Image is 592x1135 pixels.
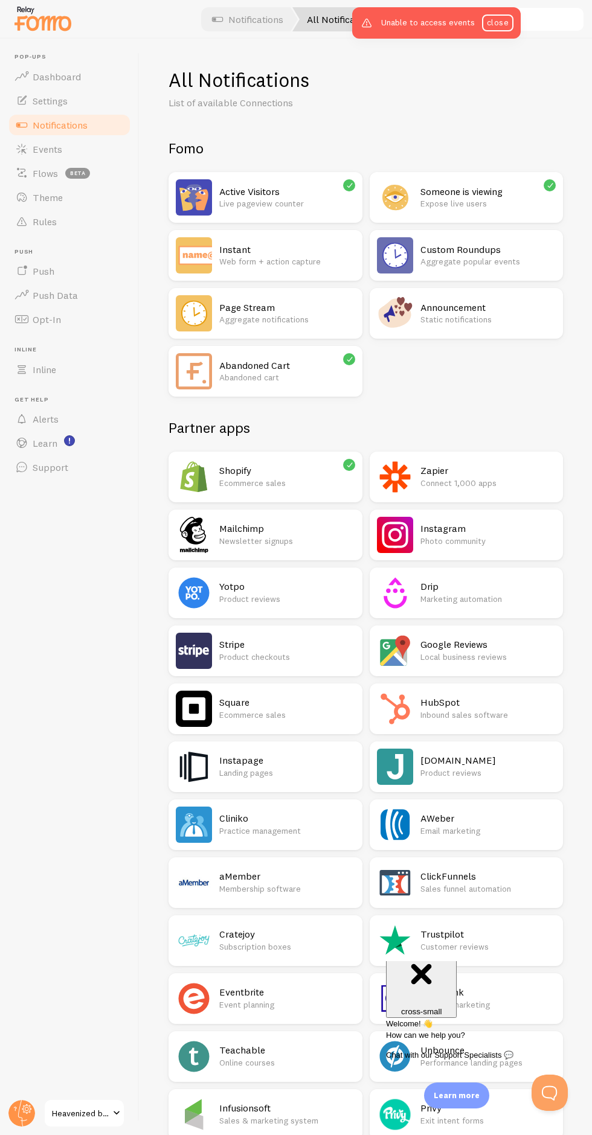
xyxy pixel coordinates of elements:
[420,825,556,837] p: Email marketing
[219,696,355,709] h2: Square
[169,139,563,158] h2: Fomo
[176,237,212,273] img: Instant
[169,68,563,92] h1: All Notifications
[33,437,57,449] span: Learn
[377,459,413,495] img: Zapier
[33,119,88,131] span: Notifications
[482,14,513,31] a: close
[377,633,413,669] img: Google Reviews
[219,825,355,837] p: Practice management
[420,651,556,663] p: Local business reviews
[377,517,413,553] img: Instagram
[219,464,355,477] h2: Shopify
[420,941,556,953] p: Customer reviews
[33,191,63,203] span: Theme
[14,346,132,354] span: Inline
[420,767,556,779] p: Product reviews
[352,7,521,39] div: Unable to access events
[33,413,59,425] span: Alerts
[219,301,355,314] h2: Page Stream
[380,961,574,1075] iframe: Help Scout Beacon - Messages and Notifications
[420,580,556,593] h2: Drip
[176,353,212,389] img: Abandoned Cart
[420,754,556,767] h2: [DOMAIN_NAME]
[176,922,212,959] img: Cratejoy
[219,651,355,663] p: Product checkouts
[420,477,556,489] p: Connect 1,000 apps
[33,313,61,325] span: Opt-In
[219,580,355,593] h2: Yotpo
[532,1075,568,1111] iframe: Help Scout Beacon - Open
[377,295,413,331] img: Announcement
[219,986,355,999] h2: Eventbrite
[7,113,132,137] a: Notifications
[7,407,132,431] a: Alerts
[420,301,556,314] h2: Announcement
[219,754,355,767] h2: Instapage
[7,89,132,113] a: Settings
[420,185,556,198] h2: Someone is viewing
[7,431,132,455] a: Learn
[7,259,132,283] a: Push
[7,161,132,185] a: Flows beta
[33,289,78,301] span: Push Data
[377,237,413,273] img: Custom Roundups
[420,696,556,709] h2: HubSpot
[377,1038,413,1075] img: Unbounce
[420,243,556,256] h2: Custom Roundups
[420,928,556,941] h2: Trustpilot
[176,749,212,785] img: Instapage
[176,179,212,216] img: Active Visitors
[219,359,355,372] h2: Abandoned Cart
[420,522,556,535] h2: Instagram
[7,185,132,209] a: Theme
[43,1099,125,1128] a: Heavenized by [PERSON_NAME]
[7,137,132,161] a: Events
[377,807,413,843] img: AWeber
[176,1038,212,1075] img: Teachable
[377,691,413,727] img: HubSpot
[7,65,132,89] a: Dashboard
[33,363,56,376] span: Inline
[219,1102,355,1114] h2: Infusionsoft
[420,255,556,267] p: Aggregate popular events
[420,638,556,651] h2: Google Reviews
[219,812,355,825] h2: Cliniko
[420,593,556,605] p: Marketing automation
[169,96,458,110] p: List of available Connections
[33,265,54,277] span: Push
[219,522,355,535] h2: Mailchimp
[420,883,556,895] p: Sales funnel automation
[420,812,556,825] h2: AWeber
[377,865,413,901] img: ClickFunnels
[7,307,132,331] a: Opt-In
[169,418,563,437] h2: Partner apps
[33,95,68,107] span: Settings
[420,464,556,477] h2: Zapier
[219,197,355,209] p: Live pageview counter
[219,638,355,651] h2: Stripe
[377,922,413,959] img: Trustpilot
[14,396,132,404] span: Get Help
[219,767,355,779] p: Landing pages
[420,197,556,209] p: Expose live users
[420,870,556,883] h2: ClickFunnels
[434,1090,480,1101] p: Learn more
[219,709,355,721] p: Ecommerce sales
[33,71,81,83] span: Dashboard
[52,1106,109,1121] span: Heavenized by [PERSON_NAME]
[7,209,132,234] a: Rules
[176,633,212,669] img: Stripe
[176,517,212,553] img: Mailchimp
[377,575,413,611] img: Drip
[377,179,413,216] img: Someone is viewing
[219,371,355,383] p: Abandoned cart
[219,313,355,325] p: Aggregate notifications
[219,593,355,605] p: Product reviews
[33,143,62,155] span: Events
[424,1082,489,1108] div: Learn more
[420,313,556,325] p: Static notifications
[14,53,132,61] span: Pop-ups
[176,459,212,495] img: Shopify
[14,248,132,256] span: Push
